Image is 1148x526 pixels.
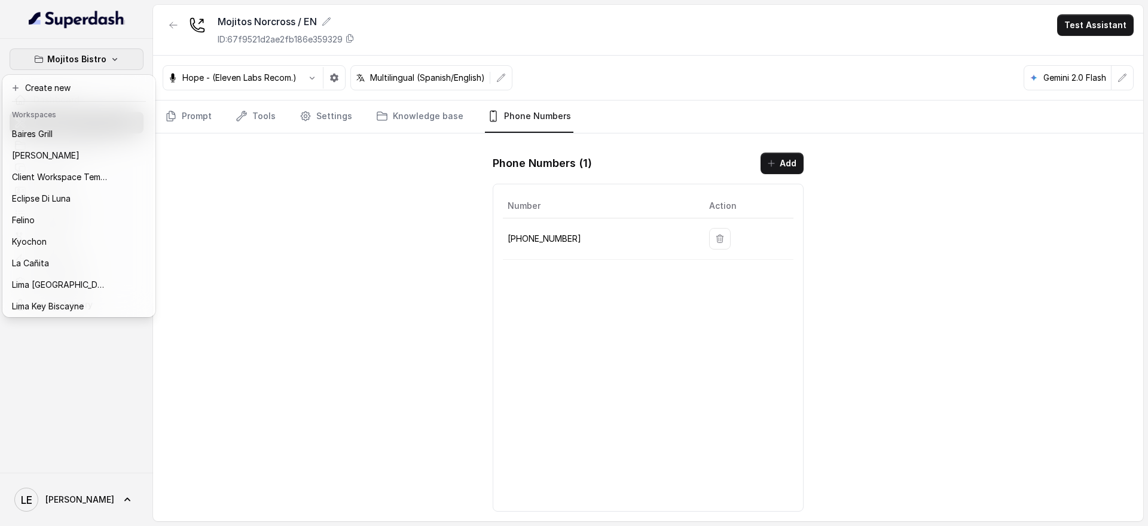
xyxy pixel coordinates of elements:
div: Mojitos Bistro [2,75,155,317]
p: Kyochon [12,235,47,249]
button: Mojitos Bistro [10,48,143,70]
p: Mojitos Bistro [47,52,106,66]
p: Eclipse Di Luna [12,191,71,206]
p: Client Workspace Template [12,170,108,184]
button: Create new [5,77,153,99]
header: Workspaces [5,104,153,123]
p: Felino [12,213,35,227]
p: Baires Grill [12,127,53,141]
p: La Cañita [12,256,49,270]
p: Lima Key Biscayne [12,299,84,314]
p: [PERSON_NAME] [12,148,80,163]
p: Lima [GEOGRAPHIC_DATA] [12,278,108,292]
